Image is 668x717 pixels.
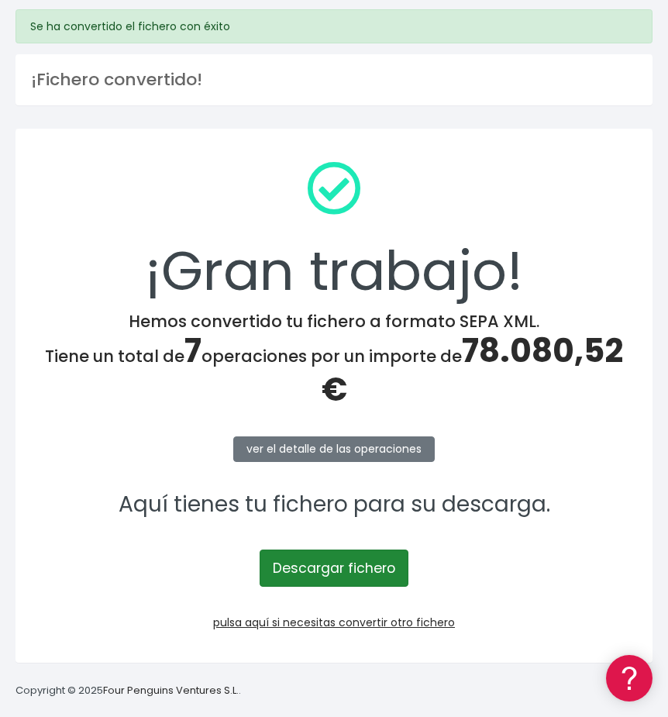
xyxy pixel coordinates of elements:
[213,615,455,630] a: pulsa aquí si necesitas convertir otro fichero
[184,328,201,374] span: 7
[15,9,653,43] div: Se ha convertido el fichero con éxito
[31,70,637,90] h3: ¡Fichero convertido!
[233,436,435,462] a: ver el detalle de las operaciones
[36,312,632,409] h4: Hemos convertido tu fichero a formato SEPA XML. Tiene un total de operaciones por un importe de
[260,550,408,587] a: Descargar fichero
[36,149,632,312] div: ¡Gran trabajo!
[322,328,624,412] span: 78.080,52 €
[36,488,632,522] p: Aquí tienes tu fichero para su descarga.
[15,683,241,699] p: Copyright © 2025 .
[103,683,239,698] a: Four Penguins Ventures S.L.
